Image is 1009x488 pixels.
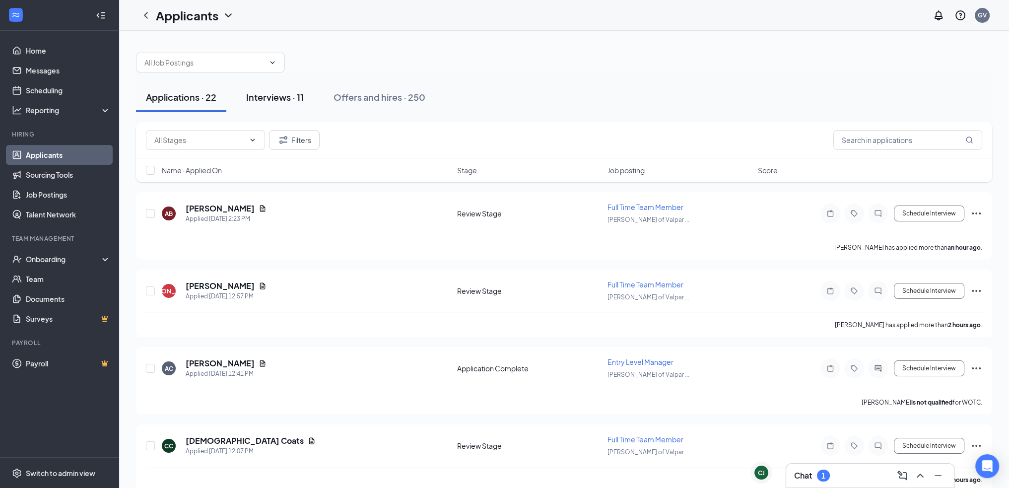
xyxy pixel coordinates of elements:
span: [PERSON_NAME] of Valpar ... [607,293,689,301]
div: AC [165,364,173,373]
div: Switch to admin view [26,468,95,478]
p: [PERSON_NAME] for WOTC. [862,398,982,407]
button: ChevronUp [912,468,928,484]
span: Name · Applied On [162,165,222,175]
span: Stage [457,165,477,175]
a: Applicants [26,145,111,165]
svg: Tag [848,209,860,217]
span: Full Time Team Member [607,280,683,289]
div: 1 [821,472,825,480]
svg: ChatInactive [872,209,884,217]
span: Full Time Team Member [607,203,683,211]
div: Team Management [12,234,109,243]
svg: ChevronDown [222,9,234,21]
svg: QuestionInfo [954,9,966,21]
div: Applications · 22 [146,91,216,103]
p: [PERSON_NAME] has applied more than . [835,321,982,329]
div: Offers and hires · 250 [334,91,425,103]
svg: Note [824,442,836,450]
svg: Ellipses [970,208,982,219]
div: Application Complete [457,363,602,373]
svg: Tag [848,442,860,450]
svg: Settings [12,468,22,478]
input: All Stages [154,135,245,145]
svg: Filter [277,134,289,146]
svg: Analysis [12,105,22,115]
div: CC [164,442,173,450]
span: Job posting [607,165,645,175]
svg: ActiveChat [872,364,884,372]
svg: Ellipses [970,285,982,297]
h3: Chat [794,470,812,481]
svg: ComposeMessage [896,470,908,482]
svg: Note [824,287,836,295]
div: Interviews · 11 [246,91,304,103]
a: PayrollCrown [26,353,111,373]
b: 2 hours ago [948,321,981,329]
svg: WorkstreamLogo [11,10,21,20]
div: Applied [DATE] 12:57 PM [186,291,267,301]
h5: [PERSON_NAME] [186,203,255,214]
p: [PERSON_NAME] has applied more than . [834,243,982,252]
span: Entry Level Manager [607,357,673,366]
div: [PERSON_NAME] [143,287,195,295]
svg: Ellipses [970,440,982,452]
div: AB [165,209,173,218]
div: Applied [DATE] 12:07 PM [186,446,316,456]
b: an hour ago [947,244,981,251]
a: Talent Network [26,205,111,224]
span: [PERSON_NAME] of Valpar ... [607,448,689,456]
svg: UserCheck [12,254,22,264]
a: Documents [26,289,111,309]
b: 3 hours ago [948,476,981,484]
a: Job Postings [26,185,111,205]
svg: ChatInactive [872,442,884,450]
button: Schedule Interview [894,438,964,454]
div: Open Intercom Messenger [975,454,999,478]
svg: Tag [848,287,860,295]
a: SurveysCrown [26,309,111,329]
h5: [DEMOGRAPHIC_DATA] Coats [186,435,304,446]
svg: Notifications [933,9,944,21]
svg: Document [259,282,267,290]
svg: ChatInactive [872,287,884,295]
h1: Applicants [156,7,218,24]
div: Reporting [26,105,111,115]
a: Home [26,41,111,61]
svg: ChevronLeft [140,9,152,21]
div: Applied [DATE] 2:23 PM [186,214,267,224]
button: Filter Filters [269,130,320,150]
svg: Note [824,364,836,372]
input: All Job Postings [144,57,265,68]
a: Scheduling [26,80,111,100]
div: Review Stage [457,209,602,218]
a: Sourcing Tools [26,165,111,185]
svg: ChevronDown [249,136,257,144]
button: Schedule Interview [894,206,964,221]
span: Full Time Team Member [607,435,683,444]
div: Payroll [12,339,109,347]
div: Onboarding [26,254,102,264]
svg: Document [308,437,316,445]
span: [PERSON_NAME] of Valpar ... [607,216,689,223]
button: Schedule Interview [894,360,964,376]
svg: Document [259,359,267,367]
span: [PERSON_NAME] of Valpar ... [607,371,689,378]
svg: MagnifyingGlass [965,136,973,144]
span: Score [758,165,778,175]
svg: Minimize [932,470,944,482]
b: is not qualified [911,399,952,406]
svg: Ellipses [970,362,982,374]
svg: ChevronDown [269,59,276,67]
svg: Collapse [96,10,106,20]
a: Team [26,269,111,289]
a: Messages [26,61,111,80]
svg: Note [824,209,836,217]
svg: Document [259,205,267,212]
button: ComposeMessage [894,468,910,484]
div: CJ [758,469,765,477]
h5: [PERSON_NAME] [186,358,255,369]
button: Minimize [930,468,946,484]
div: Hiring [12,130,109,139]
